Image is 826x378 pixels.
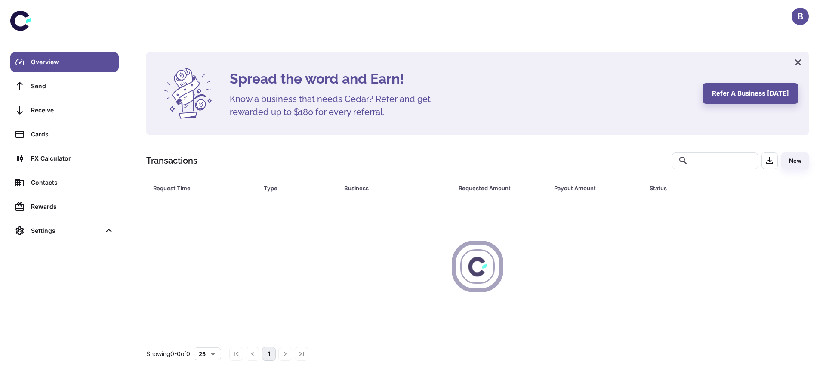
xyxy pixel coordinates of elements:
span: Request Time [153,182,253,194]
span: Status [650,182,773,194]
nav: pagination navigation [228,347,310,361]
div: Contacts [31,178,114,187]
h5: Know a business that needs Cedar? Refer and get rewarded up to $180 for every referral. [230,93,445,118]
div: Overview [31,57,114,67]
a: Contacts [10,172,119,193]
div: Request Time [153,182,242,194]
div: Settings [10,220,119,241]
button: Refer a business [DATE] [703,83,798,104]
button: New [781,152,809,169]
div: Type [264,182,322,194]
span: Type [264,182,333,194]
div: Requested Amount [459,182,533,194]
a: Receive [10,100,119,121]
button: B [792,8,809,25]
a: FX Calculator [10,148,119,169]
button: page 1 [262,347,276,361]
a: Send [10,76,119,96]
button: 25 [194,347,221,360]
div: Rewards [31,202,114,211]
h1: Transactions [146,154,197,167]
a: Cards [10,124,119,145]
div: Cards [31,130,114,139]
div: Payout Amount [554,182,628,194]
a: Overview [10,52,119,72]
div: Receive [31,105,114,115]
div: Send [31,81,114,91]
div: Settings [31,226,101,235]
a: Rewards [10,196,119,217]
span: Requested Amount [459,182,544,194]
span: Payout Amount [554,182,639,194]
div: FX Calculator [31,154,114,163]
div: Status [650,182,762,194]
p: Showing 0-0 of 0 [146,349,190,359]
h4: Spread the word and Earn! [230,68,692,89]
